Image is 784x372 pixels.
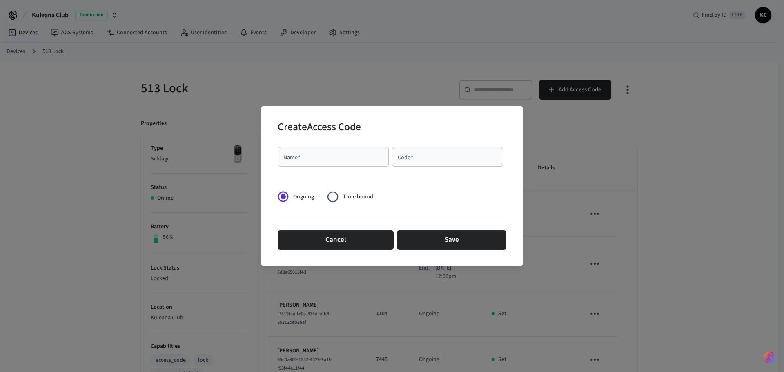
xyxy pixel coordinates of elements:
img: SeamLogoGradient.69752ec5.svg [764,351,774,364]
span: Ongoing [293,193,314,201]
button: Cancel [278,230,394,250]
span: Time bound [343,193,373,201]
button: Save [397,230,506,250]
h2: Create Access Code [278,116,361,140]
